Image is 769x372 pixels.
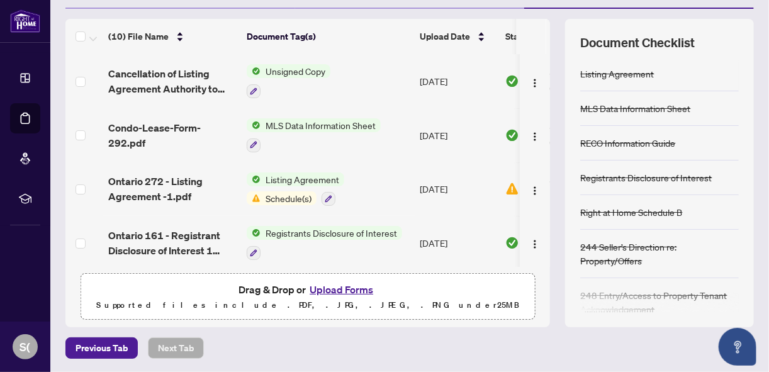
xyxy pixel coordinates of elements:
td: [DATE] [415,162,500,217]
span: Unsigned Copy [261,64,330,78]
img: Logo [530,132,540,142]
img: Status Icon [247,226,261,240]
th: Status [500,19,607,54]
button: Status IconMLS Data Information Sheet [247,118,381,152]
button: Logo [525,125,545,145]
span: Schedule(s) [261,191,317,205]
td: [DATE] [415,216,500,270]
span: Previous Tab [76,338,128,358]
img: Status Icon [247,191,261,205]
img: Document Status [505,128,519,142]
span: Drag & Drop orUpload FormsSupported files include .PDF, .JPG, .JPEG, .PNG under25MB [81,274,534,320]
span: Status [505,30,531,43]
button: Status IconListing AgreementStatus IconSchedule(s) [247,172,344,206]
td: [DATE] [415,108,500,162]
img: Status Icon [247,118,261,132]
button: Open asap [719,328,756,366]
div: 244 Seller’s Direction re: Property/Offers [580,240,739,268]
span: Cancellation of Listing Agreement Authority to Offer for Lease.pdf [108,66,237,96]
img: Document Status [505,182,519,196]
img: Logo [530,239,540,249]
button: Previous Tab [65,337,138,359]
div: MLS Data Information Sheet [580,101,690,115]
div: Right at Home Schedule B [580,205,682,219]
div: Listing Agreement [580,67,654,81]
span: Drag & Drop or [239,281,377,298]
button: Status IconUnsigned Copy [247,64,330,98]
img: Logo [530,78,540,88]
button: Next Tab [148,337,204,359]
img: logo [10,9,40,33]
img: Status Icon [247,172,261,186]
button: Logo [525,233,545,253]
p: Supported files include .PDF, .JPG, .JPEG, .PNG under 25 MB [89,298,527,313]
div: Registrants Disclosure of Interest [580,171,712,184]
span: (10) File Name [108,30,169,43]
span: Registrants Disclosure of Interest [261,226,402,240]
div: 248 Entry/Access to Property Tenant Acknowledgement [580,288,739,316]
button: Status IconRegistrants Disclosure of Interest [247,226,402,260]
td: [DATE] [415,54,500,108]
div: RECO Information Guide [580,136,675,150]
th: Document Tag(s) [242,19,415,54]
th: Upload Date [415,19,500,54]
th: (10) File Name [103,19,242,54]
img: Document Status [505,236,519,250]
button: Logo [525,71,545,91]
span: Listing Agreement [261,172,344,186]
span: Ontario 161 - Registrant Disclosure of Interest 1 EXECUTED.pdf [108,228,237,258]
img: Document Status [505,74,519,88]
span: S( [20,338,31,356]
span: Condo-Lease-Form-292.pdf [108,120,237,150]
span: MLS Data Information Sheet [261,118,381,132]
span: Upload Date [420,30,470,43]
img: Status Icon [247,64,261,78]
span: Ontario 272 - Listing Agreement -1.pdf [108,174,237,204]
button: Logo [525,179,545,199]
button: Upload Forms [306,281,377,298]
img: Logo [530,186,540,196]
span: Document Checklist [580,34,695,52]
